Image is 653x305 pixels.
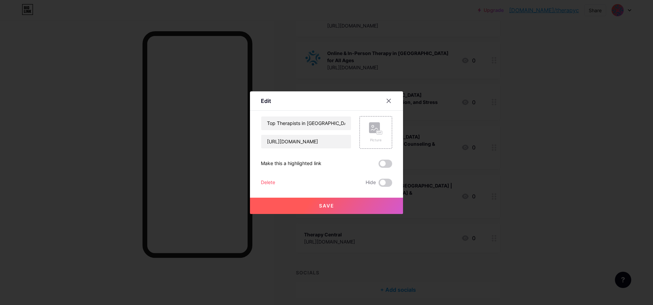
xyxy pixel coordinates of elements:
span: Save [319,203,334,209]
span: Hide [366,179,376,187]
input: Title [261,116,351,130]
div: Picture [369,138,383,143]
div: Make this a highlighted link [261,160,321,168]
input: URL [261,135,351,148]
button: Save [250,198,403,214]
div: Edit [261,97,271,105]
div: Delete [261,179,275,187]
